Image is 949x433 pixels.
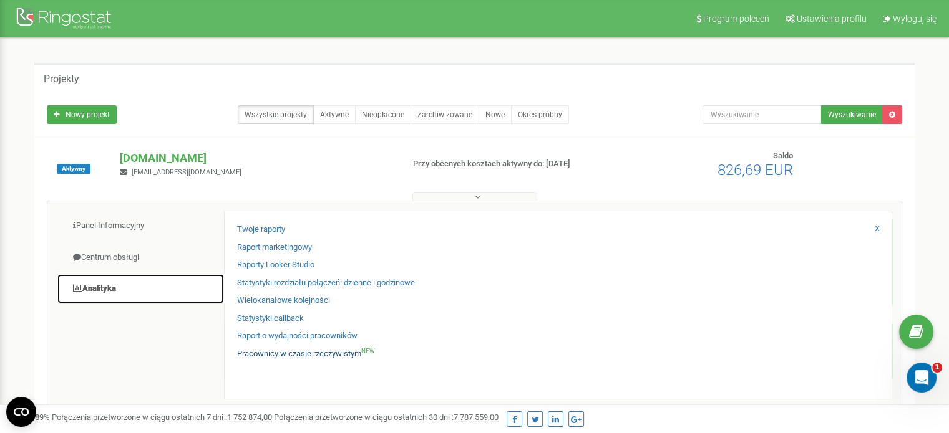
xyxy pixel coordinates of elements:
iframe: Intercom live chat [907,363,937,393]
a: Raport o wydajności pracowników [237,330,358,342]
button: Wyszukiwanie [821,105,883,124]
a: Wszystkie projekty [238,105,314,124]
a: Analityka [57,274,225,304]
span: [EMAIL_ADDRESS][DOMAIN_NAME] [132,168,241,176]
a: Statystyki rozdziału połączeń: dzienne i godzinowe [237,277,415,289]
span: Połączenia przetworzone w ciągu ostatnich 7 dni : [52,412,272,422]
input: Wyszukiwanie [703,105,822,124]
h5: Projekty [44,74,79,85]
p: Przy obecnych kosztach aktywny do: [DATE] [413,158,613,170]
a: Pracownicy w czasie rzeczywistymNEW [237,348,375,360]
a: Panel Informacyjny [57,211,225,241]
a: Raporty Looker Studio [237,259,314,271]
a: Wielokanałowe kolejności [237,295,330,307]
span: 826,69 EUR [718,161,793,179]
a: Zarchiwizowane [411,105,479,124]
a: Nowe [479,105,512,124]
a: Statystyki callback [237,313,304,325]
span: Saldo [773,151,793,160]
a: Twoje raporty [237,224,285,236]
a: Raport marketingowy [237,242,312,254]
span: Aktywny [57,164,90,174]
a: Nieopłacone [355,105,411,124]
a: Okres próbny [511,105,569,124]
span: Program poleceń [703,14,769,24]
sup: NEW [361,348,375,354]
span: Połączenia przetworzone w ciągu ostatnich 30 dni : [274,412,499,422]
u: 1 752 874,00 [227,412,272,422]
button: Open CMP widget [6,397,36,427]
span: Wyloguj się [893,14,937,24]
p: [DOMAIN_NAME] [120,150,392,166]
span: Ustawienia profilu [797,14,867,24]
a: Aktywne [313,105,356,124]
a: Centrum obsługi [57,242,225,273]
span: 1 [932,363,942,373]
a: X [875,223,880,235]
u: 7 787 559,00 [454,412,499,422]
a: Nowy projekt [47,105,117,124]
